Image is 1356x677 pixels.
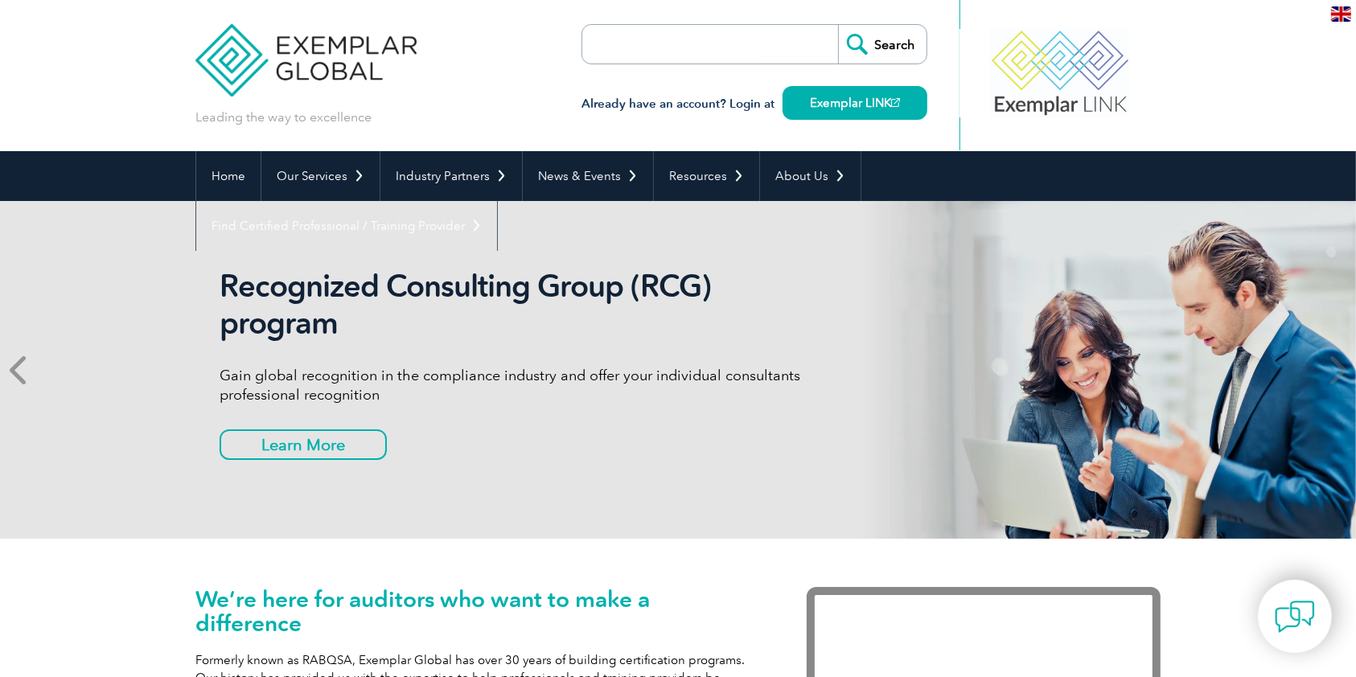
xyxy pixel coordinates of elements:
h2: Recognized Consulting Group (RCG) program [220,268,823,342]
a: Home [196,151,261,201]
a: Find Certified Professional / Training Provider [196,201,497,251]
h1: We’re here for auditors who want to make a difference [195,587,758,635]
a: Industry Partners [380,151,522,201]
input: Search [838,25,927,64]
img: en [1331,6,1351,22]
img: open_square.png [891,98,900,107]
a: News & Events [523,151,653,201]
a: About Us [760,151,861,201]
p: Leading the way to excellence [195,109,372,126]
a: Exemplar LINK [783,86,927,120]
img: contact-chat.png [1275,597,1315,637]
a: Our Services [261,151,380,201]
p: Gain global recognition in the compliance industry and offer your individual consultants professi... [220,366,823,404]
a: Resources [654,151,759,201]
h3: Already have an account? Login at [581,94,927,114]
a: Learn More [220,429,387,460]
